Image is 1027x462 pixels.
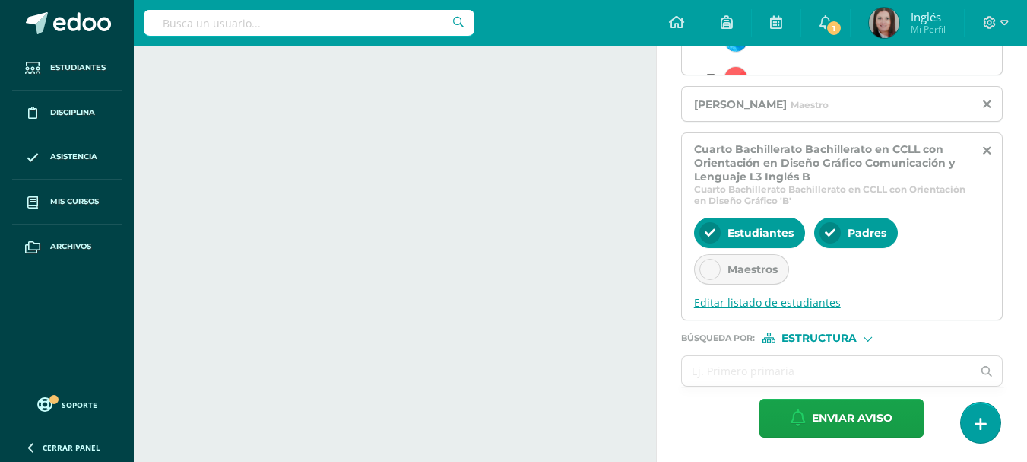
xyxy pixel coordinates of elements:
span: Soporte [62,400,97,410]
label: [PERSON_NAME] [756,73,842,84]
span: Disciplina [50,107,95,119]
a: Asistencia [12,135,122,180]
span: Estructura [781,334,857,343]
span: Mis cursos [50,196,99,208]
div: [object Object] [762,333,876,343]
a: Estudiantes [12,46,122,91]
a: Archivos [12,225,122,269]
span: 1 [826,20,842,37]
a: Soporte [18,393,116,414]
img: student [724,67,747,90]
span: Asistencia [50,151,97,163]
span: [PERSON_NAME] [694,97,787,111]
img: e03ec1ec303510e8e6f60bf4728ca3bf.png [869,8,899,38]
span: Maestro [791,99,829,110]
span: Búsqueda por : [681,334,755,343]
span: Padres [848,226,886,240]
span: Editar listado de estudiantes [694,295,990,310]
span: Cerrar panel [43,442,100,453]
button: Enviar aviso [759,399,924,438]
span: Enviar aviso [812,400,892,437]
span: Cuarto Bachillerato Bachillerato en CCLL con Orientación en Diseño Gráfico Comunicación y Lenguaj... [694,142,970,183]
span: Archivos [50,241,91,253]
span: Cuarto Bachillerato Bachillerato en CCLL con Orientación en Diseño Gráfico 'B' [694,183,974,206]
label: [PERSON_NAME] [756,35,842,46]
span: Estudiantes [50,62,106,74]
a: Mis cursos [12,180,122,225]
input: Ej. Primero primaria [682,356,972,386]
input: Busca un usuario... [144,10,474,36]
span: Mi Perfil [911,23,946,36]
span: Inglés [911,9,946,24]
span: Maestros [727,263,778,276]
span: Estudiantes [727,226,794,240]
a: Disciplina [12,91,122,135]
